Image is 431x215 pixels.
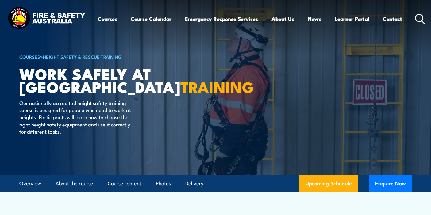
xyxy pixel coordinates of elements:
[369,175,412,192] button: Enquire Now
[383,11,402,27] a: Contact
[56,175,93,192] a: About the course
[308,11,321,27] a: News
[19,53,171,60] h6: >
[108,175,141,192] a: Course content
[98,11,117,27] a: Courses
[335,11,369,27] a: Learner Portal
[19,53,40,60] a: COURSES
[185,11,258,27] a: Emergency Response Services
[19,175,41,192] a: Overview
[299,175,358,192] a: Upcoming Schedule
[131,11,171,27] a: Course Calendar
[271,11,294,27] a: About Us
[156,175,171,192] a: Photos
[43,53,122,60] a: Height Safety & Rescue Training
[19,67,171,93] h1: Work Safely at [GEOGRAPHIC_DATA]
[180,75,254,98] strong: TRAINING
[185,175,203,192] a: Delivery
[19,99,131,135] p: Our nationally accredited height safety training course is designed for people who need to work a...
